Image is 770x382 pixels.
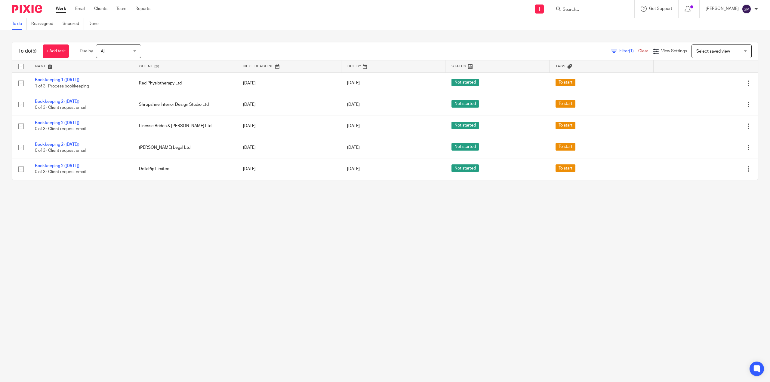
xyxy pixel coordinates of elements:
[35,127,86,131] span: 0 of 3 · Client request email
[451,122,479,129] span: Not started
[116,6,126,12] a: Team
[237,72,341,94] td: [DATE]
[638,49,648,53] a: Clear
[237,158,341,180] td: [DATE]
[35,142,79,147] a: Bookkeeping 2 ([DATE])
[562,7,616,13] input: Search
[696,49,730,53] span: Select saved view
[237,115,341,137] td: [DATE]
[556,164,575,172] span: To start
[661,49,687,53] span: View Settings
[556,122,575,129] span: To start
[35,148,86,153] span: 0 of 3 · Client request email
[706,6,739,12] p: [PERSON_NAME]
[619,49,638,53] span: Filter
[56,6,66,12] a: Work
[347,81,360,85] span: [DATE]
[35,105,86,110] span: 0 of 3 · Client request email
[80,48,93,54] p: Due by
[35,84,89,88] span: 1 of 3 · Process bookkeeping
[35,164,79,168] a: Bookkeeping 2 ([DATE])
[133,115,237,137] td: Finesse Brides & [PERSON_NAME] Ltd
[35,170,86,174] span: 0 of 3 · Client request email
[133,72,237,94] td: Red Physiotherapy Ltd
[347,102,360,107] span: [DATE]
[35,121,79,125] a: Bookkeeping 2 ([DATE])
[94,6,107,12] a: Clients
[347,167,360,171] span: [DATE]
[742,4,751,14] img: svg%3E
[133,94,237,115] td: Shropshire Interior Design Studio Ltd
[451,100,479,108] span: Not started
[451,164,479,172] span: Not started
[18,48,37,54] h1: To do
[237,137,341,158] td: [DATE]
[556,143,575,151] span: To start
[451,79,479,86] span: Not started
[451,143,479,151] span: Not started
[88,18,103,30] a: Done
[629,49,634,53] span: (1)
[556,65,566,68] span: Tags
[75,6,85,12] a: Email
[556,79,575,86] span: To start
[101,49,105,53] span: All
[12,18,27,30] a: To do
[649,7,672,11] span: Get Support
[347,124,360,128] span: [DATE]
[31,49,37,53] span: (5)
[347,145,360,150] span: [DATE]
[35,78,79,82] a: Bookkeeping 1 ([DATE])
[556,100,575,108] span: To start
[43,44,69,58] a: + Add task
[31,18,58,30] a: Reassigned
[135,6,150,12] a: Reports
[133,137,237,158] td: [PERSON_NAME] Legal Ltd
[63,18,84,30] a: Snoozed
[237,94,341,115] td: [DATE]
[35,99,79,104] a: Bookkeeping 2 ([DATE])
[133,158,237,180] td: DellaPip Limited
[12,5,42,13] img: Pixie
